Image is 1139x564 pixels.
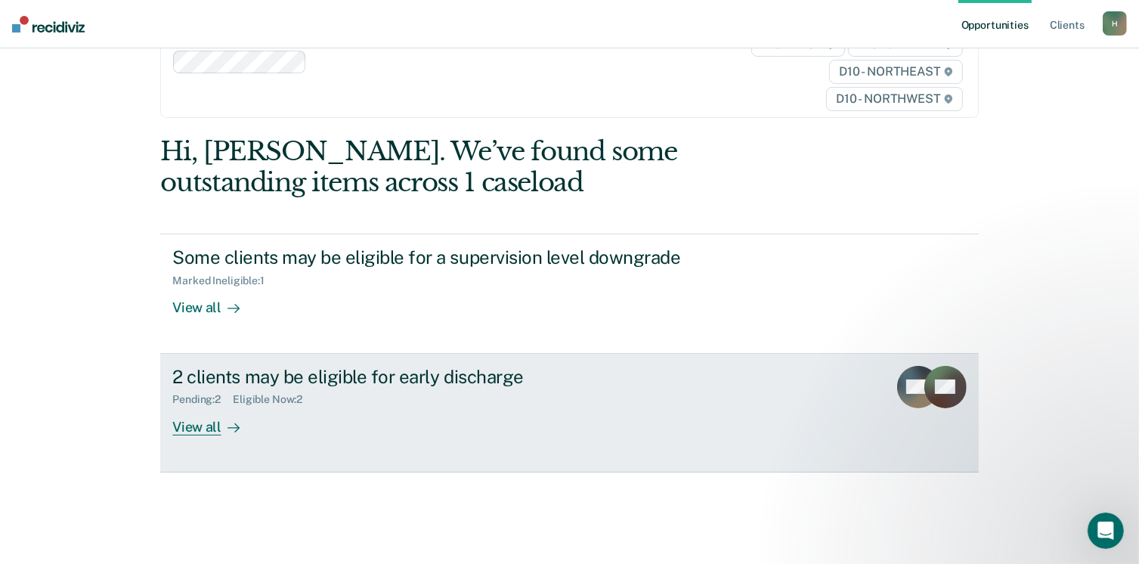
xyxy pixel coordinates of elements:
span: D10 - NORTHWEST [826,87,962,111]
div: Hi, [PERSON_NAME]. We’ve found some outstanding items across 1 caseload [160,136,815,198]
div: Pending : 2 [172,393,233,406]
div: 2 clients may be eligible for early discharge [172,366,703,388]
iframe: Intercom live chat [1088,513,1124,549]
a: Some clients may be eligible for a supervision level downgradeMarked Ineligible:1View all [160,234,978,353]
div: View all [172,406,257,435]
a: 2 clients may be eligible for early dischargePending:2Eligible Now:2View all [160,354,978,473]
div: Marked Ineligible : 1 [172,274,276,287]
div: View all [172,287,257,317]
div: Some clients may be eligible for a supervision level downgrade [172,246,703,268]
img: Recidiviz [12,16,85,33]
div: Eligible Now : 2 [233,393,314,406]
span: D10 - NORTHEAST [829,60,962,84]
button: H [1103,11,1127,36]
